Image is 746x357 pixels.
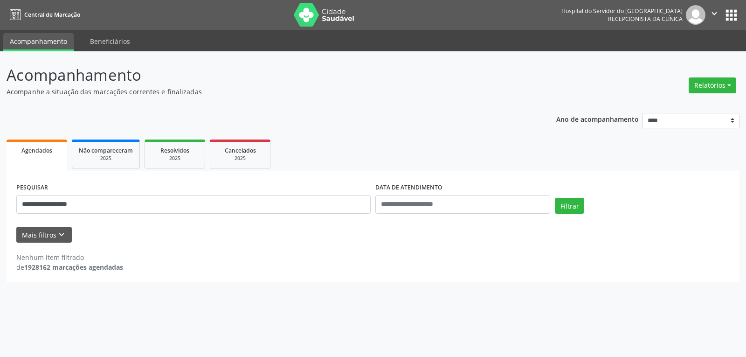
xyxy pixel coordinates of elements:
div: 2025 [79,155,133,162]
strong: 1928162 marcações agendadas [24,263,123,272]
div: Nenhum item filtrado [16,252,123,262]
button: Relatórios [689,77,736,93]
span: Agendados [21,147,52,154]
i: keyboard_arrow_down [56,230,67,240]
button: Filtrar [555,198,584,214]
button: Mais filtroskeyboard_arrow_down [16,227,72,243]
span: Resolvidos [160,147,189,154]
label: DATA DE ATENDIMENTO [375,181,442,195]
div: 2025 [217,155,263,162]
p: Acompanhe a situação das marcações correntes e finalizadas [7,87,519,97]
span: Central de Marcação [24,11,80,19]
a: Acompanhamento [3,33,74,51]
a: Central de Marcação [7,7,80,22]
span: Recepcionista da clínica [608,15,683,23]
span: Cancelados [225,147,256,154]
span: Não compareceram [79,147,133,154]
i:  [709,8,719,19]
button: apps [723,7,739,23]
a: Beneficiários [83,33,137,49]
p: Acompanhamento [7,63,519,87]
button:  [705,5,723,25]
div: Hospital do Servidor do [GEOGRAPHIC_DATA] [561,7,683,15]
div: de [16,262,123,272]
div: 2025 [152,155,198,162]
p: Ano de acompanhamento [556,113,639,125]
label: PESQUISAR [16,181,48,195]
img: img [686,5,705,25]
